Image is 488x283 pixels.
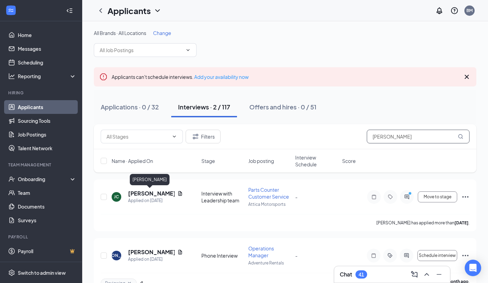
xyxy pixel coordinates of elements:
[248,245,274,258] span: Operations Manager
[295,154,338,168] span: Interview Schedule
[8,7,14,14] svg: WorkstreamLogo
[94,30,146,36] span: All Brands · All Locations
[18,128,76,141] a: Job Postings
[18,28,76,42] a: Home
[99,252,134,258] div: [PERSON_NAME]
[417,250,457,261] button: Schedule interview
[8,269,15,276] svg: Settings
[112,74,249,80] span: Applicants can't schedule interviews.
[407,191,415,197] svg: PrimaryDot
[130,174,170,185] div: [PERSON_NAME]
[8,73,15,80] svg: Analysis
[465,260,481,276] div: Open Intercom Messenger
[177,191,183,196] svg: Document
[461,251,470,260] svg: Ellipses
[409,269,420,280] button: ComposeMessage
[99,73,108,81] svg: Error
[128,256,183,263] div: Applied on [DATE]
[97,7,105,15] svg: ChevronLeft
[466,8,473,13] div: BM
[177,249,183,255] svg: Document
[178,103,230,111] div: Interviews · 2 / 117
[435,7,443,15] svg: Notifications
[191,132,200,141] svg: Filter
[359,272,364,278] div: 41
[172,134,177,139] svg: ChevronDown
[18,269,66,276] div: Switch to admin view
[66,7,73,14] svg: Collapse
[8,90,75,96] div: Hiring
[463,73,471,81] svg: Cross
[18,100,76,114] a: Applicants
[248,260,291,266] p: Adventure Rentals
[201,190,244,204] div: Interview with Leadership team
[18,186,76,200] a: Team
[128,190,175,197] h5: [PERSON_NAME]
[434,269,445,280] button: Minimize
[18,200,76,213] a: Documents
[458,134,463,139] svg: MagnifyingGlass
[410,270,418,279] svg: ComposeMessage
[248,201,291,207] p: Attica Motorsports
[18,213,76,227] a: Surveys
[18,42,76,56] a: Messages
[8,162,75,168] div: Team Management
[128,197,183,204] div: Applied on [DATE]
[107,133,169,140] input: All Stages
[18,244,76,258] a: PayrollCrown
[367,130,470,143] input: Search in interviews
[403,194,411,200] svg: ActiveChat
[248,187,289,200] span: Parts Counter Customer Service
[153,7,162,15] svg: ChevronDown
[421,269,432,280] button: ChevronUp
[18,56,76,69] a: Scheduling
[424,194,451,199] span: Move to stage
[370,253,378,258] svg: Note
[8,234,75,240] div: Payroll
[18,114,76,128] a: Sourcing Tools
[461,193,470,201] svg: Ellipses
[342,157,356,164] span: Score
[402,253,411,258] svg: ActiveChat
[194,74,249,80] a: Add your availability now
[248,157,274,164] span: Job posting
[201,252,244,259] div: Phone Interview
[18,176,71,182] div: Onboarding
[114,194,119,200] div: JC
[249,103,316,111] div: Offers and hires · 0 / 51
[450,7,459,15] svg: QuestionInfo
[201,157,215,164] span: Stage
[386,253,394,258] svg: ActiveTag
[18,141,76,155] a: Talent Network
[435,270,443,279] svg: Minimize
[419,253,456,258] span: Schedule interview
[418,191,457,202] button: Move to stage
[454,220,468,225] b: [DATE]
[18,73,77,80] div: Reporting
[101,103,159,111] div: Applications · 0 / 32
[370,194,378,200] svg: Note
[423,270,431,279] svg: ChevronUp
[376,220,470,226] p: [PERSON_NAME] has applied more than .
[8,176,15,182] svg: UserCheck
[108,5,151,16] h1: Applicants
[100,46,183,54] input: All Job Postings
[340,271,352,278] h3: Chat
[186,130,221,143] button: Filter Filters
[295,194,298,200] span: -
[153,30,171,36] span: Change
[386,194,395,200] svg: Tag
[112,157,153,164] span: Name · Applied On
[295,252,298,259] span: -
[128,248,175,256] h5: [PERSON_NAME]
[185,47,191,53] svg: ChevronDown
